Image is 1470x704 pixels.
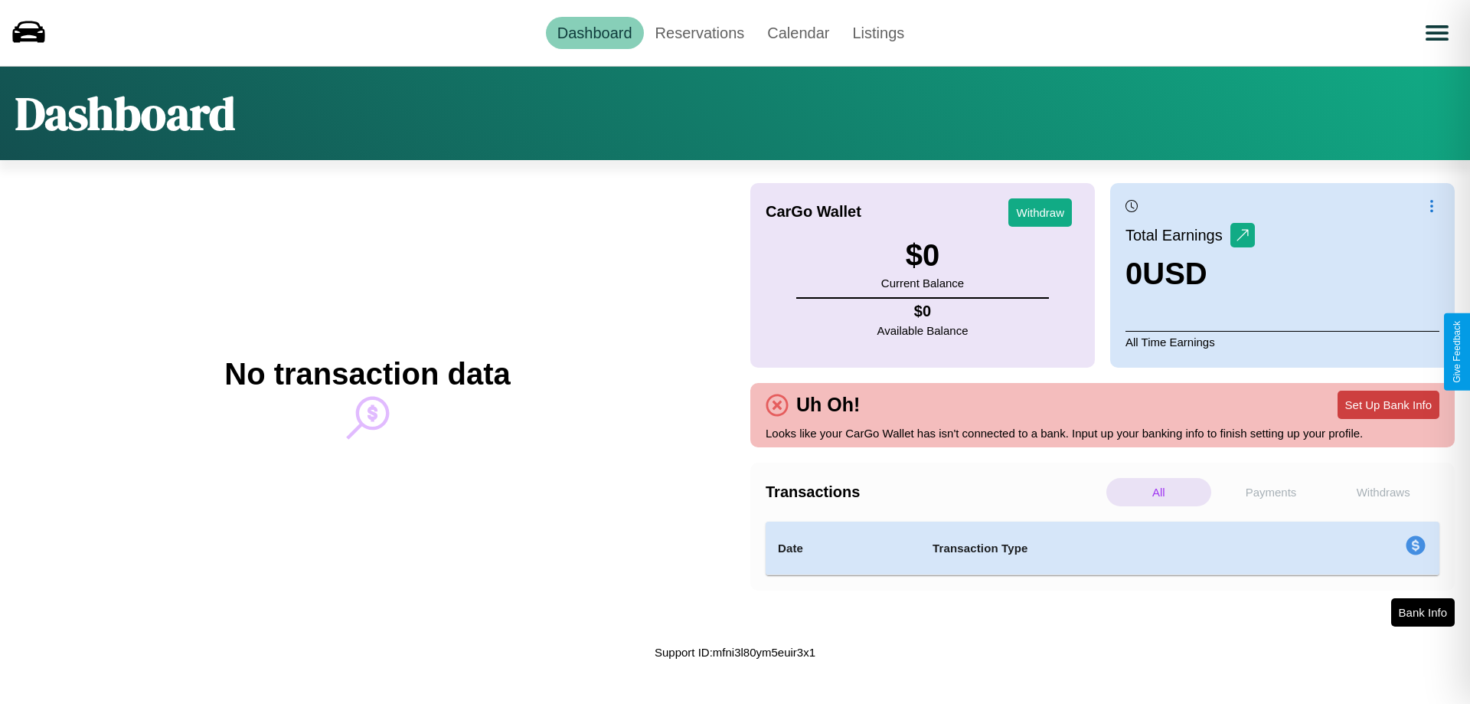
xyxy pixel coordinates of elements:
p: Current Balance [881,273,964,293]
h4: CarGo Wallet [766,203,861,221]
p: Available Balance [877,320,969,341]
h4: Transactions [766,483,1102,501]
button: Withdraw [1008,198,1072,227]
a: Reservations [644,17,756,49]
h4: $ 0 [877,303,969,320]
button: Bank Info [1391,598,1455,627]
button: Open menu [1416,11,1459,54]
button: Set Up Bank Info [1338,391,1439,419]
a: Calendar [756,17,841,49]
div: Give Feedback [1452,321,1462,383]
p: Total Earnings [1125,221,1230,249]
p: Withdraws [1331,478,1436,506]
p: Payments [1219,478,1324,506]
p: All Time Earnings [1125,331,1439,352]
h1: Dashboard [15,82,235,145]
h3: $ 0 [881,238,964,273]
p: Support ID: mfni3l80ym5euir3x1 [655,642,815,663]
p: Looks like your CarGo Wallet has isn't connected to a bank. Input up your banking info to finish ... [766,423,1439,444]
p: All [1106,478,1211,506]
a: Listings [841,17,916,49]
a: Dashboard [546,17,644,49]
h4: Date [778,539,908,558]
h3: 0 USD [1125,257,1255,291]
h4: Uh Oh! [789,394,867,416]
h2: No transaction data [224,357,510,391]
table: simple table [766,522,1439,575]
h4: Transaction Type [933,539,1280,558]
